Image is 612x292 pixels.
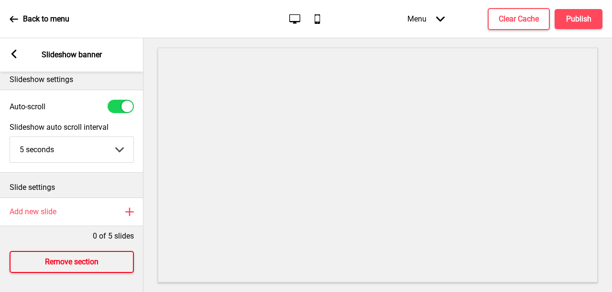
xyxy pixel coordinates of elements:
[93,231,134,241] p: 0 of 5 slides
[555,9,602,29] button: Publish
[10,182,134,193] p: Slide settings
[10,207,56,217] h4: Add new slide
[42,50,102,60] p: Slideshow banner
[10,102,45,111] label: Auto-scroll
[10,74,134,85] p: Slideshow settings
[398,5,454,33] div: Menu
[10,6,69,32] a: Back to menu
[23,14,69,24] p: Back to menu
[488,8,550,30] button: Clear Cache
[566,14,591,24] h4: Publish
[499,14,539,24] h4: Clear Cache
[45,257,98,267] h4: Remove section
[10,251,134,273] button: Remove section
[10,123,134,132] label: Slideshow auto scroll interval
